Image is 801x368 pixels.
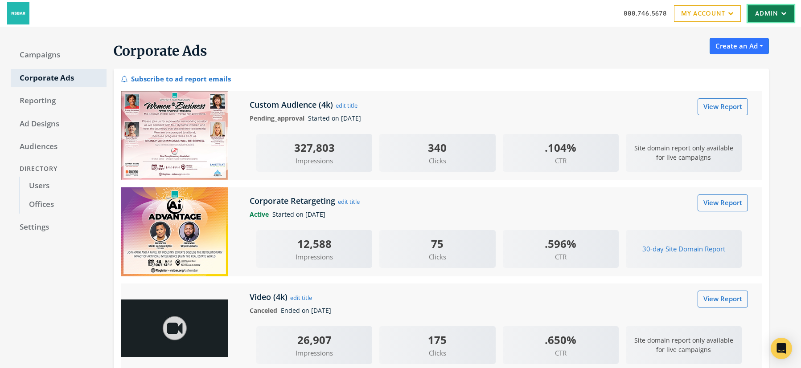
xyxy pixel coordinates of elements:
[11,161,107,177] div: Directory
[626,331,742,360] p: Site domain report only available for live campaigns
[503,348,619,358] span: CTR
[256,139,372,156] div: 327,803
[624,8,667,18] a: 888.746.5678
[121,72,231,84] div: Subscribe to ad report emails
[771,338,792,359] div: Open Intercom Messenger
[503,156,619,166] span: CTR
[250,114,308,122] span: Pending_approval
[290,293,312,303] button: edit title
[256,252,372,262] span: Impressions
[11,46,107,65] a: Campaigns
[250,195,337,206] h5: Corporate Retargeting
[379,348,495,358] span: Clicks
[698,291,748,307] a: View Report
[243,210,755,219] div: Started on [DATE]
[11,218,107,237] a: Settings
[256,348,372,358] span: Impressions
[243,113,755,123] div: Started on [DATE]
[698,194,748,211] a: View Report
[250,210,272,218] span: Active
[503,235,619,252] div: .596%
[379,332,495,348] div: 175
[256,235,372,252] div: 12,588
[114,42,207,59] span: Corporate Ads
[121,299,228,357] img: Video (4k)
[503,139,619,156] div: .104%
[20,177,107,195] a: Users
[626,139,742,167] p: Site domain report only available for live campaigns
[503,252,619,262] span: CTR
[11,69,107,88] a: Corporate Ads
[637,241,731,257] button: 30-day Site Domain Report
[256,156,372,166] span: Impressions
[250,291,290,302] h5: Video (4k)
[11,92,107,110] a: Reporting
[250,306,281,315] span: Canceled
[379,252,495,262] span: Clicks
[698,98,748,115] a: View Report
[674,5,741,22] a: My Account
[710,38,769,54] button: Create an Ad
[11,137,107,156] a: Audiences
[11,115,107,133] a: Ad Designs
[121,187,228,276] img: Corporate Retargeting
[379,156,495,166] span: Clicks
[243,306,755,315] div: Ended on [DATE]
[256,332,372,348] div: 26,907
[335,101,358,110] button: edit title
[20,195,107,214] a: Offices
[379,235,495,252] div: 75
[503,332,619,348] div: .650%
[337,197,360,206] button: edit title
[7,2,29,24] img: Adwerx
[121,91,228,180] img: Custom Audience (4k)
[250,99,335,110] h5: Custom Audience (4k)
[748,5,794,22] a: Admin
[379,139,495,156] div: 340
